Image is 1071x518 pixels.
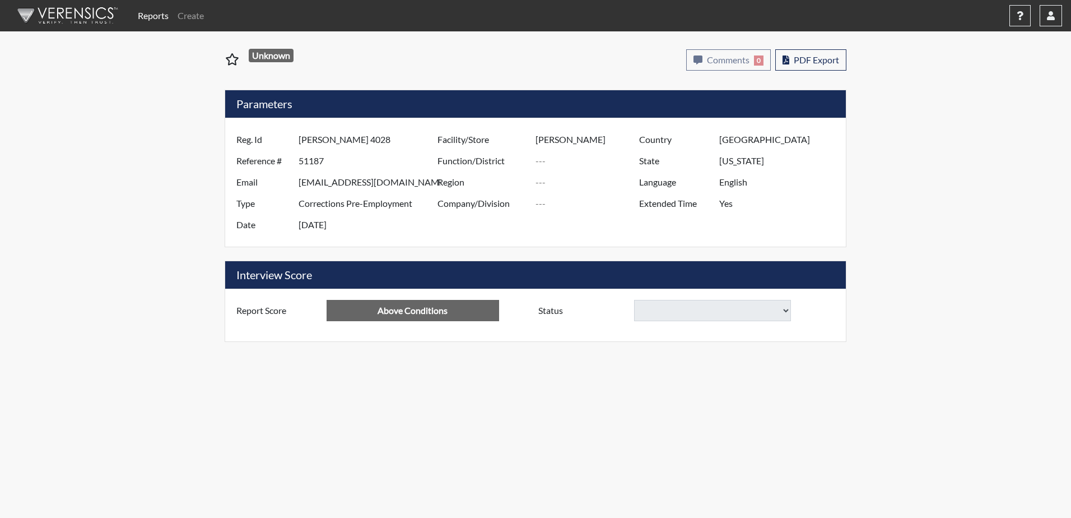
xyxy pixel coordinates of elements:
[631,129,719,150] label: Country
[775,49,846,71] button: PDF Export
[631,150,719,172] label: State
[429,129,535,150] label: Facility/Store
[173,4,208,27] a: Create
[631,193,719,214] label: Extended Time
[228,214,299,235] label: Date
[299,129,440,150] input: ---
[249,49,294,62] span: Unknown
[429,193,535,214] label: Company/Division
[719,172,843,193] input: ---
[535,150,642,172] input: ---
[754,55,763,66] span: 0
[327,300,499,321] input: ---
[719,193,843,214] input: ---
[299,172,440,193] input: ---
[535,129,642,150] input: ---
[299,193,440,214] input: ---
[133,4,173,27] a: Reports
[719,150,843,172] input: ---
[228,172,299,193] label: Email
[535,172,642,193] input: ---
[530,300,843,321] div: Document a decision to hire or decline a candiate
[707,54,749,65] span: Comments
[719,129,843,150] input: ---
[530,300,634,321] label: Status
[631,172,719,193] label: Language
[429,150,535,172] label: Function/District
[299,150,440,172] input: ---
[686,49,771,71] button: Comments0
[429,172,535,193] label: Region
[228,300,327,321] label: Report Score
[299,214,440,235] input: ---
[228,129,299,150] label: Reg. Id
[794,54,839,65] span: PDF Export
[228,193,299,214] label: Type
[535,193,642,214] input: ---
[225,261,846,289] h5: Interview Score
[225,90,846,118] h5: Parameters
[228,150,299,172] label: Reference #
